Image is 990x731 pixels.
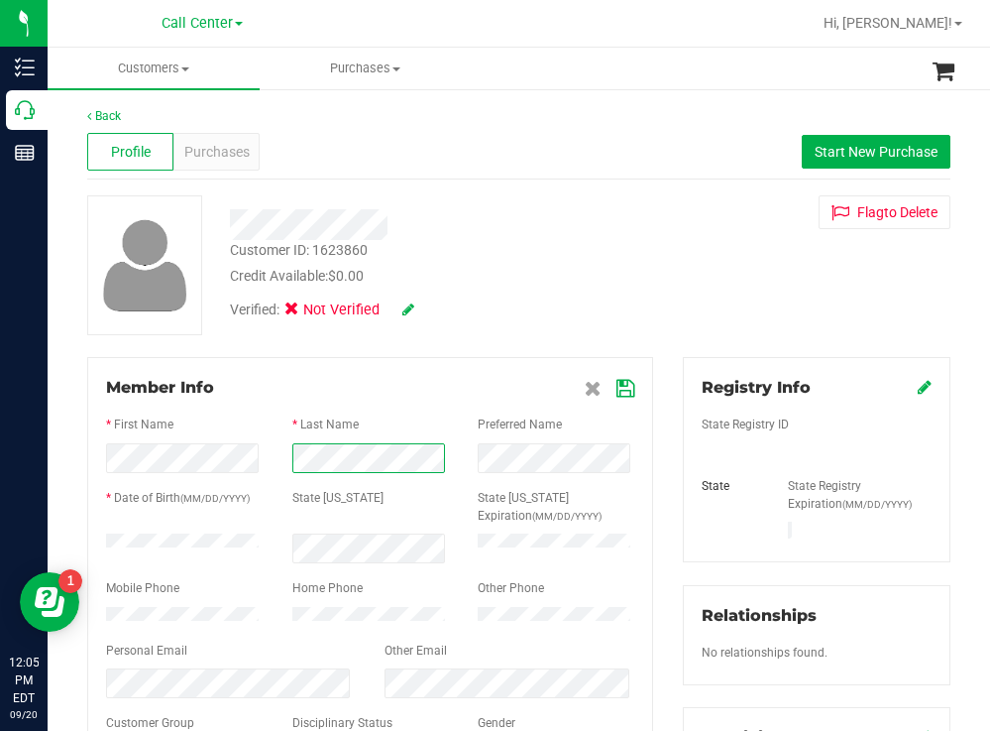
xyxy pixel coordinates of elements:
span: Profile [111,142,151,163]
div: Credit Available: [230,266,647,287]
label: State [US_STATE] Expiration [478,489,634,525]
span: (MM/DD/YYYY) [842,499,912,510]
a: Purchases [260,48,472,89]
label: State Registry Expiration [788,477,932,513]
label: Date of Birth [114,489,250,507]
span: Not Verified [303,300,383,321]
span: Registry Info [702,378,811,397]
span: Purchases [261,60,471,77]
span: Customers [48,60,260,77]
label: No relationships found. [702,644,827,662]
label: First Name [114,416,173,433]
span: Purchases [184,142,250,163]
span: Relationships [702,606,817,625]
label: Mobile Phone [106,579,179,597]
img: user-icon.png [93,214,197,316]
inline-svg: Reports [15,143,35,163]
a: Back [87,109,121,123]
label: State [US_STATE] [292,489,384,507]
label: Other Phone [478,579,544,597]
iframe: Resource center unread badge [58,569,82,593]
span: Call Center [162,15,233,32]
div: Verified: [230,300,414,321]
span: (MM/DD/YYYY) [180,493,250,504]
button: Flagto Delete [819,195,950,229]
label: Other Email [385,642,447,660]
div: State [687,477,773,495]
a: Customers [48,48,260,89]
span: Hi, [PERSON_NAME]! [824,15,952,31]
label: Preferred Name [478,416,562,433]
iframe: Resource center [20,572,79,632]
span: Start New Purchase [815,144,937,160]
inline-svg: Inventory [15,58,35,77]
button: Start New Purchase [802,135,950,169]
label: State Registry ID [702,416,789,433]
div: Customer ID: 1623860 [230,240,368,261]
inline-svg: Call Center [15,100,35,120]
span: (MM/DD/YYYY) [532,511,602,522]
span: Member Info [106,378,214,397]
label: Home Phone [292,579,363,597]
span: $0.00 [328,268,364,284]
label: Last Name [300,416,359,433]
p: 09/20 [9,707,39,722]
p: 12:05 PM EDT [9,654,39,707]
label: Personal Email [106,642,187,660]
